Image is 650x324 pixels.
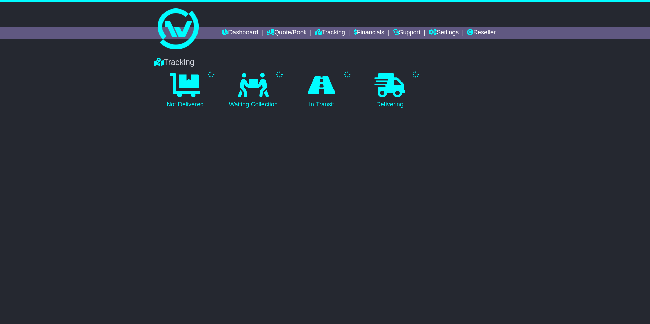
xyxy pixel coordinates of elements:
[267,27,307,39] a: Quote/Book
[154,71,216,111] a: Not Delivered
[467,27,496,39] a: Reseller
[222,27,258,39] a: Dashboard
[359,71,421,111] a: Delivering
[223,71,284,111] a: Waiting Collection
[429,27,459,39] a: Settings
[315,27,345,39] a: Tracking
[151,57,499,67] div: Tracking
[354,27,384,39] a: Financials
[291,71,353,111] a: In Transit
[393,27,420,39] a: Support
